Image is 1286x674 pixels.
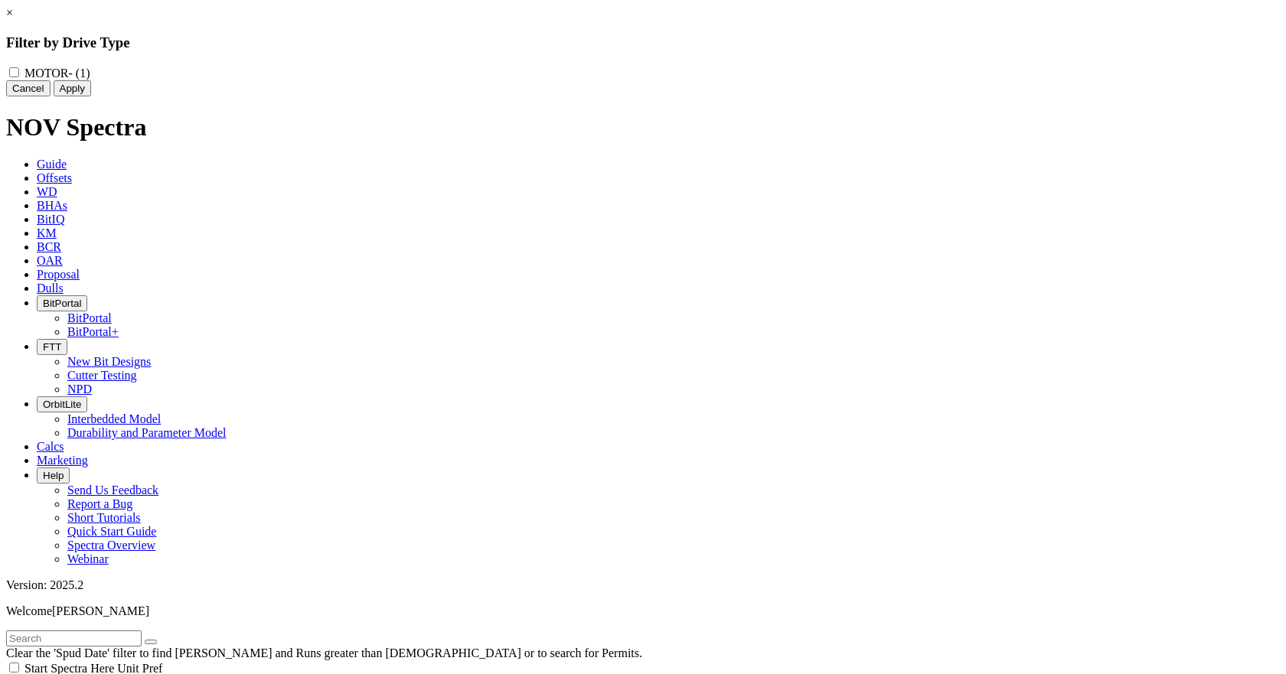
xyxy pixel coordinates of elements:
[67,355,151,368] a: New Bit Designs
[43,399,81,410] span: OrbitLite
[37,268,80,281] span: Proposal
[37,254,63,267] span: OAR
[67,484,158,497] a: Send Us Feedback
[43,341,61,353] span: FTT
[67,497,132,510] a: Report a Bug
[67,412,161,425] a: Interbedded Model
[6,604,1280,618] p: Welcome
[67,539,155,552] a: Spectra Overview
[67,552,109,565] a: Webinar
[67,369,137,382] a: Cutter Testing
[37,213,64,226] span: BitIQ
[67,325,119,338] a: BitPortal+
[37,171,72,184] span: Offsets
[6,630,142,646] input: Search
[6,113,1280,142] h1: NOV Spectra
[67,511,141,524] a: Short Tutorials
[52,604,149,617] span: [PERSON_NAME]
[6,646,642,659] span: Clear the 'Spud Date' filter to find [PERSON_NAME] and Runs greater than [DEMOGRAPHIC_DATA] or to...
[6,6,13,19] a: ×
[37,282,64,295] span: Dulls
[37,199,67,212] span: BHAs
[24,67,90,80] label: MOTOR
[67,383,92,396] a: NPD
[43,298,81,309] span: BitPortal
[37,440,64,453] span: Calcs
[37,454,88,467] span: Marketing
[69,67,90,80] span: - (1)
[54,80,91,96] button: Apply
[67,426,227,439] a: Durability and Parameter Model
[67,525,156,538] a: Quick Start Guide
[6,34,1280,51] h3: Filter by Drive Type
[6,80,51,96] button: Cancel
[6,578,1280,592] div: Version: 2025.2
[37,158,67,171] span: Guide
[37,185,57,198] span: WD
[67,311,112,324] a: BitPortal
[43,470,64,481] span: Help
[37,226,57,239] span: KM
[37,240,61,253] span: BCR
